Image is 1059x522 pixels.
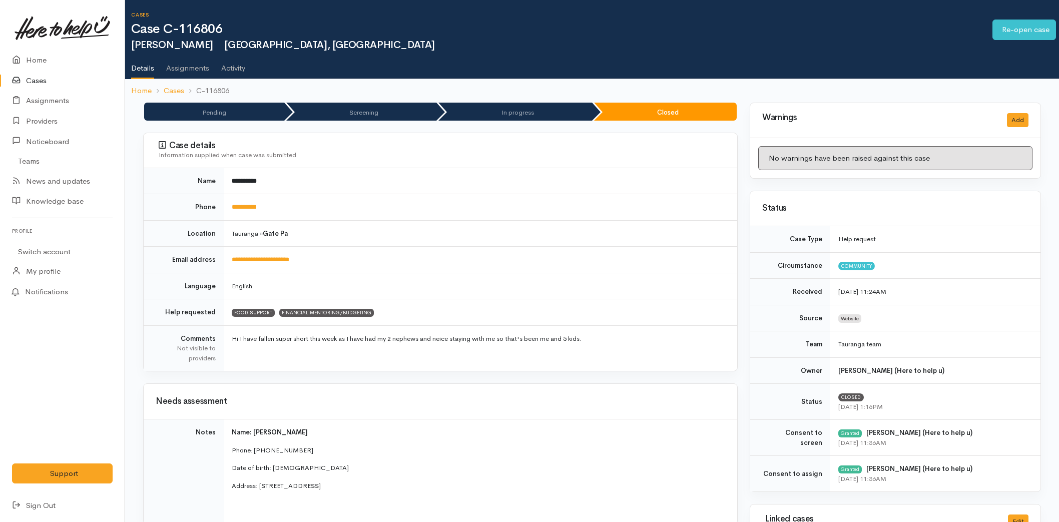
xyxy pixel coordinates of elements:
[762,113,995,123] h3: Warnings
[144,103,284,121] li: Pending
[750,279,830,305] td: Received
[131,12,992,18] h6: Cases
[224,325,737,371] td: Hi I have fallen super short this week as I have had my 2 nephews and neice staying with me so th...
[131,40,992,51] h2: [PERSON_NAME]
[866,464,972,473] b: [PERSON_NAME] (Here to help u)
[232,309,275,317] span: FOOD SUPPORT
[838,340,881,348] span: Tauranga team
[12,463,113,484] button: Support
[750,420,830,456] td: Consent to screen
[144,247,224,273] td: Email address
[594,103,737,121] li: Closed
[750,456,830,492] td: Consent to assign
[838,402,1028,412] div: [DATE] 1:16PM
[838,262,875,270] span: Community
[992,20,1056,40] a: Re-open case
[838,393,864,401] span: Closed
[219,39,435,51] span: [GEOGRAPHIC_DATA], [GEOGRAPHIC_DATA]
[750,252,830,279] td: Circumstance
[762,204,1028,213] h3: Status
[125,79,1059,103] nav: breadcrumb
[144,325,224,371] td: Comments
[159,150,725,160] div: Information supplied when case was submitted
[159,141,725,151] h3: Case details
[750,331,830,358] td: Team
[232,428,308,436] b: Name: [PERSON_NAME]
[156,397,725,406] h3: Needs assessment
[184,85,229,97] li: C-116806
[750,384,830,420] td: Status
[144,168,224,194] td: Name
[131,22,992,37] h1: Case C-116806
[166,51,209,79] a: Assignments
[144,220,224,247] td: Location
[750,305,830,331] td: Source
[838,366,944,375] b: [PERSON_NAME] (Here to help u)
[830,226,1040,252] td: Help request
[838,314,861,322] span: Website
[131,51,154,80] a: Details
[144,273,224,299] td: Language
[144,299,224,326] td: Help requested
[144,194,224,221] td: Phone
[232,445,725,455] p: Phone: [PHONE_NUMBER]
[279,309,374,317] span: FINANCIAL MENTORING/BUDGETING
[838,429,862,437] div: Granted
[438,103,592,121] li: In progress
[758,146,1032,171] div: No warnings have been raised against this case
[221,51,245,79] a: Activity
[232,481,725,491] p: Address: [STREET_ADDRESS]
[232,229,288,238] span: Tauranga »
[224,273,737,299] td: English
[838,287,886,296] time: [DATE] 11:24AM
[838,474,1028,484] div: [DATE] 11:36AM
[1007,113,1028,128] button: Add
[866,428,972,437] b: [PERSON_NAME] (Here to help u)
[286,103,436,121] li: Screening
[156,343,216,363] div: Not visible to providers
[131,85,152,97] a: Home
[263,229,288,238] b: Gate Pa
[838,438,1028,448] div: [DATE] 11:36AM
[164,85,184,97] a: Cases
[750,357,830,384] td: Owner
[750,226,830,252] td: Case Type
[12,224,113,238] h6: Profile
[838,465,862,473] div: Granted
[232,463,725,473] p: Date of birth: [DEMOGRAPHIC_DATA]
